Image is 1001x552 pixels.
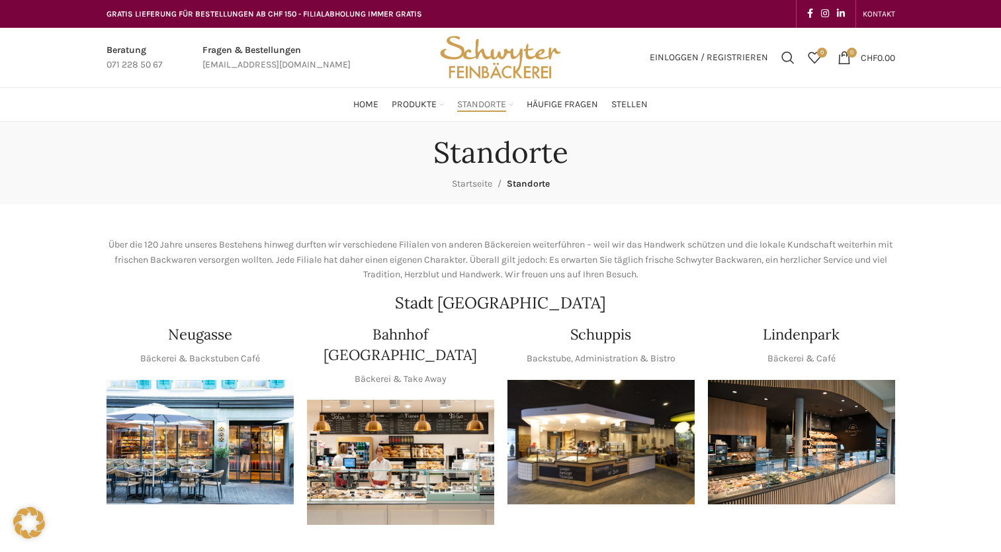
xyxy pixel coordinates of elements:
[847,48,857,58] span: 0
[107,9,422,19] span: GRATIS LIEFERUNG FÜR BESTELLUNGEN AB CHF 150 - FILIALABHOLUNG IMMER GRATIS
[861,52,877,63] span: CHF
[863,1,895,27] a: KONTAKT
[570,324,631,345] h4: Schuppis
[307,324,494,365] h4: Bahnhof [GEOGRAPHIC_DATA]
[643,44,775,71] a: Einloggen / Registrieren
[775,44,801,71] a: Suchen
[708,380,895,505] img: 017-e1571925257345
[307,400,494,525] div: 1 / 1
[507,380,695,505] div: 1 / 1
[457,99,506,111] span: Standorte
[435,51,565,62] a: Site logo
[202,43,351,73] a: Infobox link
[392,99,437,111] span: Produkte
[817,48,827,58] span: 0
[527,91,598,118] a: Häufige Fragen
[107,380,294,505] div: 1 / 1
[392,91,444,118] a: Produkte
[817,5,833,23] a: Instagram social link
[140,351,260,366] p: Bäckerei & Backstuben Café
[452,178,492,189] a: Startseite
[353,99,378,111] span: Home
[107,43,163,73] a: Infobox link
[527,351,675,366] p: Backstube, Administration & Bistro
[107,295,895,311] h2: Stadt [GEOGRAPHIC_DATA]
[861,52,895,63] bdi: 0.00
[107,380,294,505] img: Neugasse
[433,135,568,170] h1: Standorte
[307,400,494,525] img: Bahnhof St. Gallen
[611,91,648,118] a: Stellen
[863,9,895,19] span: KONTAKT
[650,53,768,62] span: Einloggen / Registrieren
[435,28,565,87] img: Bäckerei Schwyter
[831,44,902,71] a: 0 CHF0.00
[767,351,836,366] p: Bäckerei & Café
[708,380,895,505] div: 1 / 1
[507,178,550,189] span: Standorte
[100,91,902,118] div: Main navigation
[856,1,902,27] div: Secondary navigation
[457,91,513,118] a: Standorte
[107,238,895,282] p: Über die 120 Jahre unseres Bestehens hinweg durften wir verschiedene Filialen von anderen Bäckere...
[833,5,849,23] a: Linkedin social link
[763,324,840,345] h4: Lindenpark
[803,5,817,23] a: Facebook social link
[801,44,828,71] a: 0
[527,99,598,111] span: Häufige Fragen
[355,372,447,387] p: Bäckerei & Take Away
[611,99,648,111] span: Stellen
[801,44,828,71] div: Meine Wunschliste
[507,380,695,505] img: 150130-Schwyter-013
[168,324,232,345] h4: Neugasse
[353,91,378,118] a: Home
